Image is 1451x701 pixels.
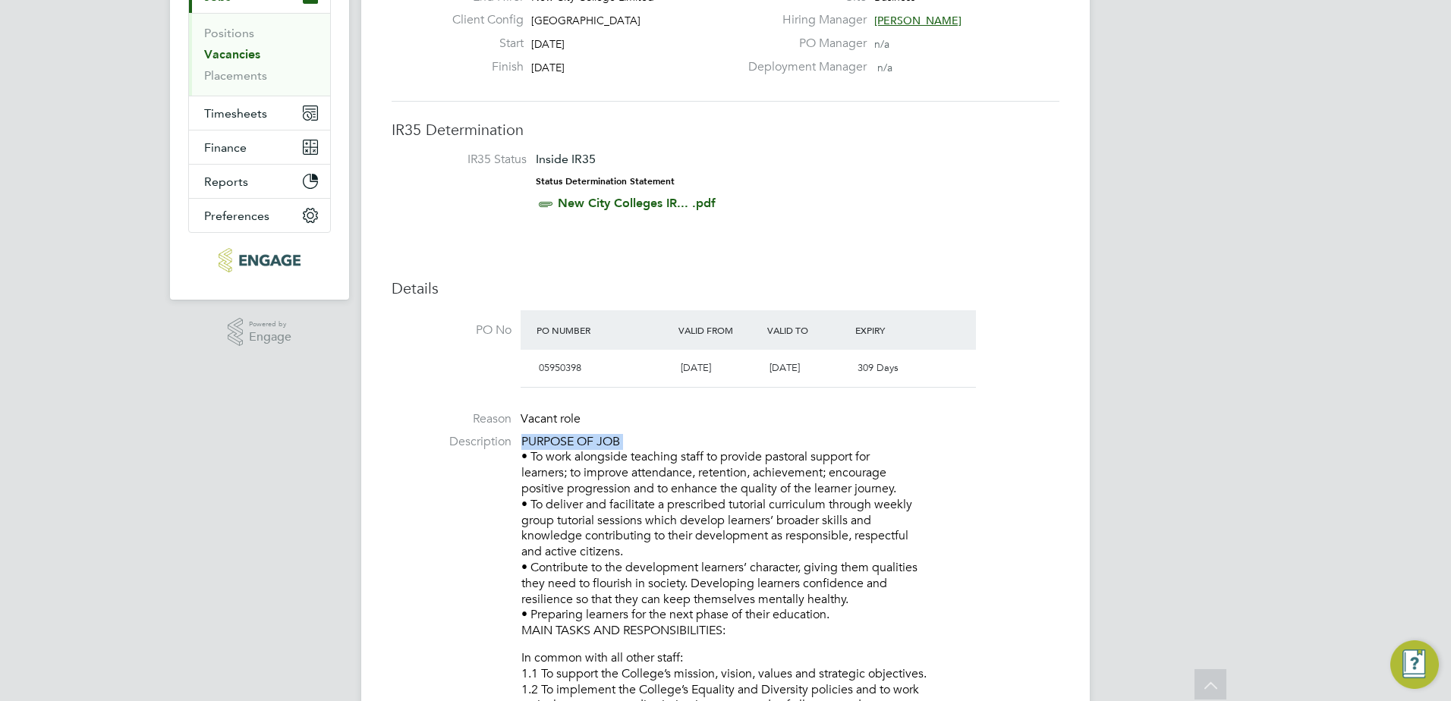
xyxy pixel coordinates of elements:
strong: Status Determination Statement [536,176,675,187]
span: [DATE] [531,37,565,51]
label: Finish [440,59,524,75]
h3: IR35 Determination [392,120,1059,140]
div: Valid To [763,316,852,344]
button: Finance [189,130,330,164]
a: Vacancies [204,47,260,61]
label: Hiring Manager [739,12,867,28]
a: New City Colleges IR... .pdf [558,196,716,210]
a: Powered byEngage [228,318,292,347]
span: Timesheets [204,106,267,121]
img: protocol-logo-retina.png [219,248,300,272]
span: [PERSON_NAME] [874,14,962,27]
h3: Details [392,278,1059,298]
a: Positions [204,26,254,40]
span: 309 Days [858,361,899,374]
div: Expiry [851,316,940,344]
div: Valid From [675,316,763,344]
span: n/a [877,61,892,74]
span: Engage [249,331,291,344]
span: Reports [204,174,248,189]
div: Jobs [189,13,330,96]
label: PO Manager [739,36,867,52]
span: [DATE] [770,361,800,374]
a: Go to home page [188,248,331,272]
button: Reports [189,165,330,198]
span: Finance [204,140,247,155]
span: Powered by [249,318,291,331]
span: Inside IR35 [536,152,596,166]
label: Start [440,36,524,52]
label: Client Config [440,12,524,28]
span: [DATE] [531,61,565,74]
span: 05950398 [539,361,581,374]
p: PURPOSE OF JOB • To work alongside teaching staff to provide pastoral support for learners; to im... [521,434,1059,639]
button: Timesheets [189,96,330,130]
button: Engage Resource Center [1390,640,1439,689]
span: [GEOGRAPHIC_DATA] [531,14,641,27]
span: [DATE] [681,361,711,374]
a: Placements [204,68,267,83]
label: PO No [392,322,511,338]
button: Preferences [189,199,330,232]
span: Vacant role [521,411,581,426]
label: Reason [392,411,511,427]
span: Preferences [204,209,269,223]
div: PO Number [533,316,675,344]
label: IR35 Status [407,152,527,168]
label: Description [392,434,511,450]
span: n/a [874,37,889,51]
label: Deployment Manager [739,59,867,75]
